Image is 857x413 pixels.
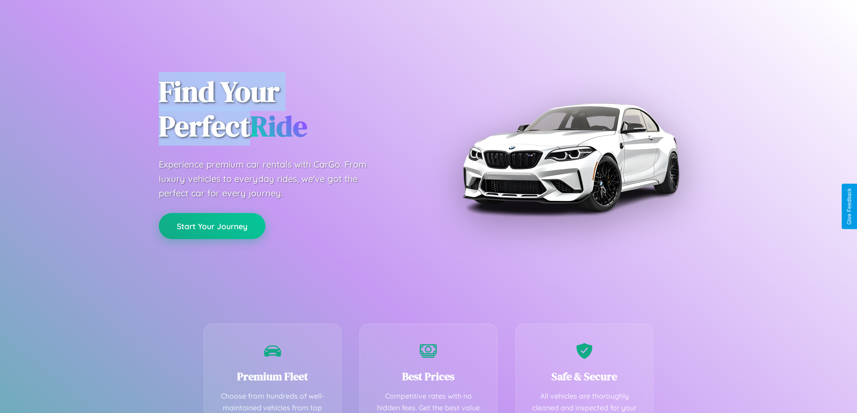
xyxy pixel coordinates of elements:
[159,213,265,239] button: Start Your Journey
[846,188,853,225] div: Give Feedback
[250,107,307,146] span: Ride
[218,369,328,384] h3: Premium Fleet
[529,369,640,384] h3: Safe & Secure
[159,157,384,200] p: Experience premium car rentals with CarGo. From luxury vehicles to everyday rides, we've got the ...
[373,369,484,384] h3: Best Prices
[458,45,683,270] img: Premium BMW car rental vehicle
[159,75,415,144] h1: Find Your Perfect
